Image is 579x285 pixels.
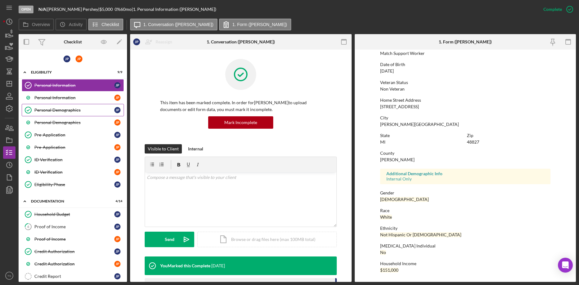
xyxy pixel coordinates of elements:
[380,87,405,91] div: Non Veteran
[380,190,550,195] div: Gender
[38,7,46,12] b: N/A
[386,176,544,181] div: Internal Only
[380,115,550,120] div: City
[380,243,550,248] div: [MEDICAL_DATA] Individual
[22,79,124,91] a: Personal InformationJP
[145,232,194,247] button: Send
[380,122,459,127] div: [PERSON_NAME][GEOGRAPHIC_DATA]
[160,263,210,268] div: You Marked this Complete
[99,7,113,12] span: $5,000
[114,107,121,113] div: J P
[380,268,398,273] div: $151,000
[211,263,225,268] time: 2025-07-03 14:50
[114,224,121,230] div: J P
[148,144,179,154] div: Visible to Client
[145,144,182,154] button: Visible to Client
[34,249,114,254] div: Credit Authorization
[114,132,121,138] div: J P
[143,22,213,27] label: 1. Conversation ([PERSON_NAME])
[19,6,33,13] div: Open
[439,39,492,44] div: 1. Form ([PERSON_NAME])
[188,144,203,154] div: Internal
[133,38,140,45] div: J P
[114,248,121,255] div: J P
[22,220,124,233] a: 6Proof of IncomeJP
[114,211,121,217] div: J P
[115,7,121,12] div: 0 %
[380,133,464,138] div: State
[34,132,114,137] div: Pre-Application
[34,157,114,162] div: ID Verification
[537,3,576,16] button: Complete
[467,133,550,138] div: Zip
[130,36,178,48] button: JPReassign
[27,225,29,229] tspan: 6
[114,157,121,163] div: J P
[22,141,124,154] a: Pre-ApplicationJP
[7,274,11,278] text: TS
[114,261,121,267] div: J P
[34,212,114,217] div: Household Budget
[34,274,114,279] div: Credit Report
[121,7,132,12] div: 60 mo
[22,116,124,129] a: Personal DemographicsJP
[64,56,70,62] div: J P
[380,208,550,213] div: Race
[132,7,216,12] div: | 1. Personal Information ([PERSON_NAME])
[34,237,114,242] div: Proof of Income
[380,157,415,162] div: [PERSON_NAME]
[22,166,124,178] a: ID VerificationJP
[34,145,114,150] div: Pre-Application
[34,170,114,175] div: ID Verification
[114,82,121,88] div: J P
[34,261,114,266] div: Credit Authorization
[114,119,121,126] div: J P
[380,151,550,156] div: County
[22,178,124,191] a: Eligibility PhaseJP
[380,51,425,56] div: Match Support Worker
[22,104,124,116] a: Personal DemographicsJP
[3,269,15,282] button: TS
[69,22,82,27] label: Activity
[543,3,562,16] div: Complete
[22,208,124,220] a: Household BudgetJP
[114,273,121,279] div: J P
[22,91,124,104] a: Personal InformationJP
[380,62,550,67] div: Date of Birth
[22,129,124,141] a: Pre-ApplicationJP
[232,22,287,27] label: 1. Form ([PERSON_NAME])
[130,19,217,30] button: 1. Conversation ([PERSON_NAME])
[22,270,124,283] a: Credit ReportJP
[114,144,121,150] div: J P
[22,233,124,245] a: Proof of IncomeJP
[47,7,99,12] div: [PERSON_NAME] Pershey |
[31,199,107,203] div: DOCUMENTATION
[224,116,257,129] div: Mark Incomplete
[558,258,573,273] div: Open Intercom Messenger
[114,236,121,242] div: J P
[34,83,114,88] div: Personal Information
[34,224,114,229] div: Proof of Income
[380,104,419,109] div: [STREET_ADDRESS]
[114,181,121,188] div: J P
[185,144,206,154] button: Internal
[31,70,107,74] div: ELIGIBILITY
[380,69,394,73] div: [DATE]
[380,98,550,103] div: Home Street Address
[111,199,122,203] div: 4 / 14
[208,116,273,129] button: Mark Incomplete
[55,19,86,30] button: Activity
[380,140,385,145] div: MI
[156,36,172,48] div: Reassign
[165,232,174,247] div: Send
[38,7,47,12] div: |
[380,226,550,231] div: Ethnicity
[380,197,429,202] div: [DEMOGRAPHIC_DATA]
[207,39,275,44] div: 1. Conversation ([PERSON_NAME])
[34,108,114,113] div: Personal Demographics
[22,154,124,166] a: ID VerificationJP
[111,70,122,74] div: 9 / 9
[160,99,321,113] p: This item has been marked complete. In order for [PERSON_NAME] to upload documents or edit form d...
[467,140,479,145] div: 48827
[386,171,544,176] div: Additional Demographic Info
